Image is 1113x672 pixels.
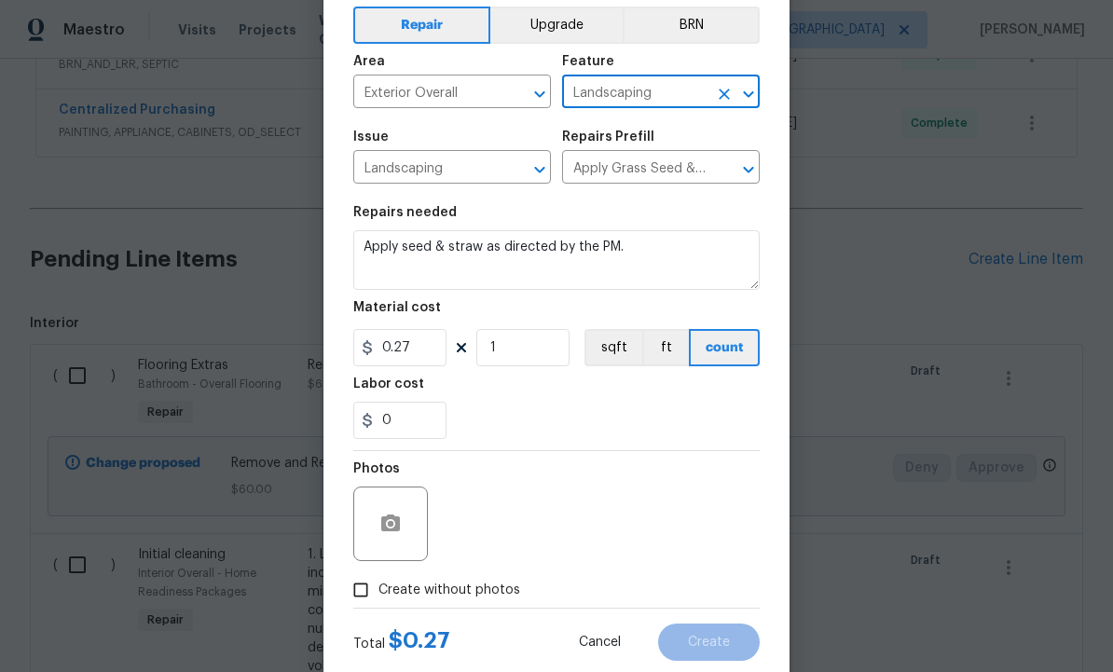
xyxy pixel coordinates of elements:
button: Open [735,157,762,183]
button: ft [642,329,689,366]
h5: Repairs Prefill [562,130,654,144]
span: Create without photos [378,581,520,600]
button: Upgrade [490,7,624,44]
span: $ 0.27 [389,629,450,651]
button: Clear [711,81,737,107]
button: Repair [353,7,490,44]
h5: Issue [353,130,389,144]
button: Open [527,157,553,183]
button: Open [527,81,553,107]
span: Cancel [579,636,621,650]
button: Cancel [549,624,651,661]
div: Total [353,631,450,653]
button: count [689,329,760,366]
textarea: Apply seed & straw as directed by the PM. [353,230,760,290]
button: BRN [623,7,760,44]
h5: Material cost [353,301,441,314]
button: Open [735,81,762,107]
h5: Photos [353,462,400,475]
h5: Feature [562,55,614,68]
button: sqft [584,329,642,366]
h5: Repairs needed [353,206,457,219]
button: Create [658,624,760,661]
span: Create [688,636,730,650]
h5: Labor cost [353,377,424,391]
h5: Area [353,55,385,68]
